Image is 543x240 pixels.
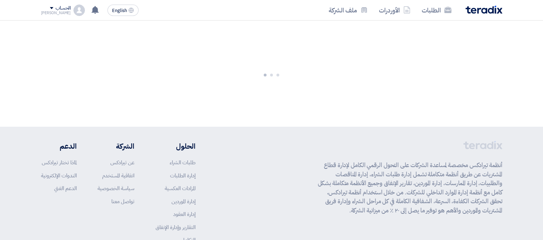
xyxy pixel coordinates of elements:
[98,141,134,152] li: الشركة
[173,210,195,218] a: إدارة العقود
[466,6,502,14] img: Teradix logo
[98,184,134,192] a: سياسة الخصوصية
[74,5,85,16] img: profile_test.png
[54,184,77,192] a: الدعم الفني
[165,184,195,192] a: المزادات العكسية
[323,2,373,18] a: ملف الشركة
[318,161,502,215] p: أنظمة تيرادكس مخصصة لمساعدة الشركات على التحول الرقمي الكامل لإدارة قطاع المشتريات عن طريق أنظمة ...
[112,8,127,13] span: English
[102,172,134,179] a: اتفاقية المستخدم
[41,172,77,179] a: الندوات الإلكترونية
[416,2,457,18] a: الطلبات
[156,141,195,152] li: الحلول
[107,5,139,16] button: English
[41,141,77,152] li: الدعم
[170,172,195,179] a: إدارة الطلبات
[170,159,195,166] a: طلبات الشراء
[111,198,134,205] a: تواصل معنا
[171,198,195,205] a: إدارة الموردين
[156,223,195,231] a: التقارير وإدارة الإنفاق
[110,159,134,166] a: عن تيرادكس
[56,5,71,11] div: الحساب
[42,159,77,166] a: لماذا تختار تيرادكس
[41,11,71,15] div: [PERSON_NAME]
[373,2,416,18] a: الأوردرات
